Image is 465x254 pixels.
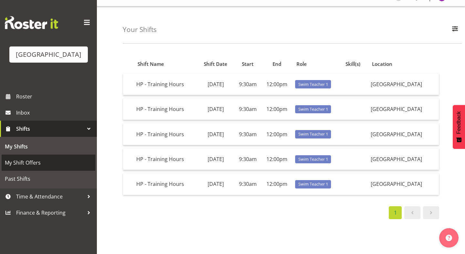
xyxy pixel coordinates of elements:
[234,148,262,170] td: 9:30am
[204,60,227,68] span: Shift Date
[5,158,92,168] span: My Shift Offers
[262,74,293,95] td: 12:00pm
[134,98,197,120] td: HP - Training Hours
[16,108,94,117] span: Inbox
[234,173,262,195] td: 9:30am
[368,173,439,195] td: [GEOGRAPHIC_DATA]
[2,138,95,155] a: My Shifts
[346,60,360,68] span: Skill(s)
[5,16,58,29] img: Rosterit website logo
[2,171,95,187] a: Past Shifts
[134,173,197,195] td: HP - Training Hours
[298,131,328,137] span: Swim Teacher 1
[368,98,439,120] td: [GEOGRAPHIC_DATA]
[197,123,234,145] td: [DATE]
[2,155,95,171] a: My Shift Offers
[234,123,262,145] td: 9:30am
[16,124,84,134] span: Shifts
[5,142,92,151] span: My Shifts
[16,208,84,218] span: Finance & Reporting
[234,98,262,120] td: 9:30am
[197,173,234,195] td: [DATE]
[134,74,197,95] td: HP - Training Hours
[446,235,452,241] img: help-xxl-2.png
[262,98,293,120] td: 12:00pm
[197,148,234,170] td: [DATE]
[5,174,92,184] span: Past Shifts
[262,148,293,170] td: 12:00pm
[298,181,328,187] span: Swim Teacher 1
[372,60,392,68] span: Location
[138,60,164,68] span: Shift Name
[298,106,328,112] span: Swim Teacher 1
[453,105,465,149] button: Feedback - Show survey
[368,123,439,145] td: [GEOGRAPHIC_DATA]
[298,81,328,87] span: Swim Teacher 1
[368,74,439,95] td: [GEOGRAPHIC_DATA]
[134,148,197,170] td: HP - Training Hours
[123,26,157,33] h4: Your Shifts
[273,60,281,68] span: End
[234,74,262,95] td: 9:30am
[16,192,84,201] span: Time & Attendance
[456,111,462,134] span: Feedback
[197,74,234,95] td: [DATE]
[197,98,234,120] td: [DATE]
[242,60,253,68] span: Start
[16,92,94,101] span: Roster
[296,60,307,68] span: Role
[262,123,293,145] td: 12:00pm
[134,123,197,145] td: HP - Training Hours
[368,148,439,170] td: [GEOGRAPHIC_DATA]
[448,23,462,37] button: Filter Employees
[298,156,328,162] span: Swim Teacher 1
[262,173,293,195] td: 12:00pm
[16,50,81,59] div: [GEOGRAPHIC_DATA]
